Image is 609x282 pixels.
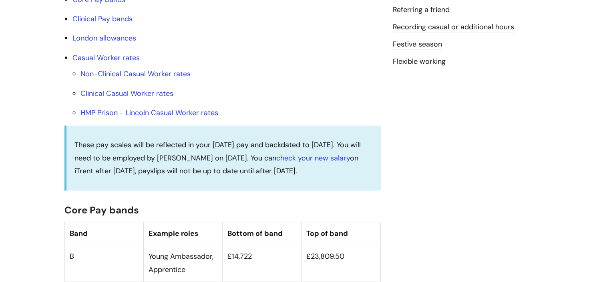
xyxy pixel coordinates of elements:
[64,222,143,245] th: Band
[143,222,222,245] th: Example roles
[393,39,442,50] a: Festive season
[223,245,301,281] td: £14,722
[301,222,380,245] th: Top of band
[74,138,373,177] p: These pay scales will be reflected in your [DATE] pay and backdated to [DATE]. You will need to b...
[393,22,514,32] a: Recording casual or additional hours
[301,245,380,281] td: £23,809.50
[80,108,218,118] a: HMP Prison - Lincoln Casual Worker rates
[72,14,133,24] a: Clinical Pay bands
[143,245,222,281] td: Young Ambassador, Apprentice
[276,153,350,163] a: check your new salary
[393,57,446,67] a: Flexible working
[80,69,191,79] a: Non-Clinical Casual Worker rates
[64,204,139,216] span: Core Pay bands
[64,245,143,281] td: B
[80,89,173,98] a: Clinical Casual Worker rates
[72,33,136,43] a: London allowances
[223,222,301,245] th: Bottom of band
[72,53,140,63] a: Casual Worker rates
[393,5,450,15] a: Referring a friend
